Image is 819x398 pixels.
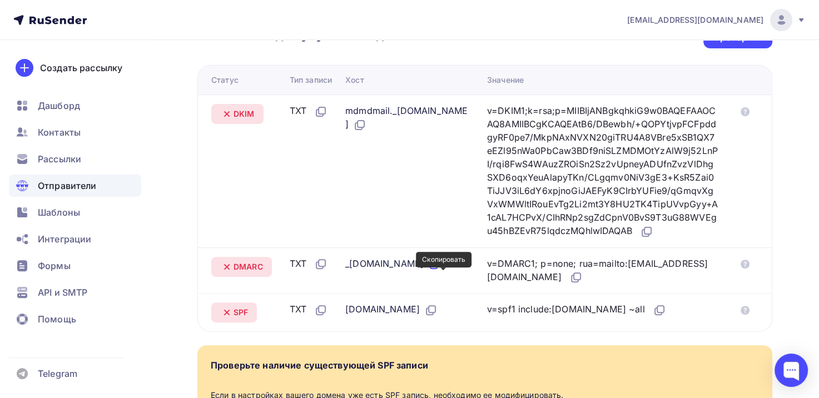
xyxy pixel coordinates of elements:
[38,286,87,299] span: API и SMTP
[9,121,141,143] a: Контакты
[627,9,806,31] a: [EMAIL_ADDRESS][DOMAIN_NAME]
[38,367,77,380] span: Telegram
[9,148,141,170] a: Рассылки
[211,359,428,372] div: Проверьте наличие существующей SPF записи
[9,94,141,117] a: Дашборд
[290,104,327,118] div: TXT
[290,302,327,317] div: TXT
[487,302,666,317] div: v=spf1 include:[DOMAIN_NAME] ~all
[38,259,71,272] span: Формы
[487,104,718,238] div: v=DKIM1;k=rsa;p=MIIBIjANBgkqhkiG9w0BAQEFAAOCAQ8AMIIBCgKCAQEAtB6/DBewbh/+QOPYtjvpFCFpddgyRF0pe7/Mk...
[38,206,80,219] span: Шаблоны
[487,257,718,285] div: v=DMARC1; p=none; rua=mailto:[EMAIL_ADDRESS][DOMAIN_NAME]
[38,126,81,139] span: Контакты
[38,312,76,326] span: Помощь
[345,257,441,271] div: _[DOMAIN_NAME]
[234,108,255,120] span: DKIM
[234,261,263,272] span: DMARC
[38,232,91,246] span: Интеграции
[290,257,327,271] div: TXT
[627,14,763,26] span: [EMAIL_ADDRESS][DOMAIN_NAME]
[9,255,141,277] a: Формы
[345,74,364,86] div: Хост
[40,61,122,74] div: Создать рассылку
[345,104,469,132] div: mdmdmail._[DOMAIN_NAME]
[38,179,97,192] span: Отправители
[234,307,248,318] span: SPF
[290,74,332,86] div: Тип записи
[345,302,438,317] div: [DOMAIN_NAME]
[9,201,141,223] a: Шаблоны
[487,74,524,86] div: Значение
[38,99,80,112] span: Дашборд
[211,74,239,86] div: Статус
[9,175,141,197] a: Отправители
[38,152,81,166] span: Рассылки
